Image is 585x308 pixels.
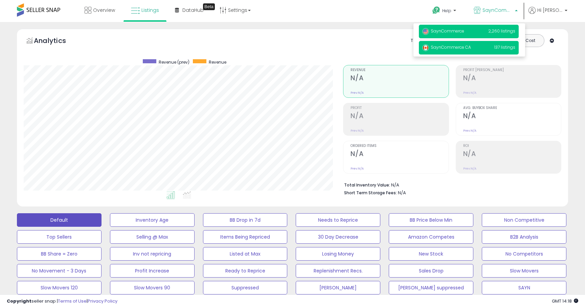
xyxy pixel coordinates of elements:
[482,281,566,294] button: SAYN
[17,281,102,294] button: Slow Movers 120
[463,74,561,83] h2: N/A
[482,7,513,14] span: SaynCommerce
[7,298,31,304] strong: Copyright
[17,264,102,278] button: No Movement - 3 Days
[482,230,566,244] button: B2B Analysis
[463,167,476,171] small: Prev: N/A
[209,59,226,65] span: Revenue
[537,7,563,14] span: Hi [PERSON_NAME]
[463,106,561,110] span: Avg. Buybox Share
[463,150,561,159] h2: N/A
[482,247,566,261] button: No Competitors
[398,190,406,196] span: N/A
[17,247,102,261] button: BB Share = Zero
[344,190,397,196] b: Short Term Storage Fees:
[34,36,79,47] h5: Analytics
[203,3,215,10] div: Tooltip anchor
[482,213,566,227] button: Non Competitive
[110,281,195,294] button: Slow Movers 90
[88,298,117,304] a: Privacy Policy
[351,91,364,95] small: Prev: N/A
[432,6,441,15] i: Get Help
[351,150,448,159] h2: N/A
[182,7,204,14] span: DataHub
[494,44,515,50] span: 137 listings
[422,44,429,51] img: canada.png
[389,230,473,244] button: Amazon Competes
[203,281,288,294] button: Suppressed
[203,264,288,278] button: Ready to Reprice
[159,59,189,65] span: Revenue (prev)
[141,7,159,14] span: Listings
[351,74,448,83] h2: N/A
[389,264,473,278] button: Sales Drop
[203,213,288,227] button: BB Drop in 7d
[7,298,117,305] div: seller snap | |
[351,112,448,121] h2: N/A
[110,264,195,278] button: Profit Increase
[422,28,464,34] span: SaynCommerce
[93,7,115,14] span: Overview
[110,230,195,244] button: Selling @ Max
[203,247,288,261] button: Listed at Max
[351,167,364,171] small: Prev: N/A
[351,106,448,110] span: Profit
[110,213,195,227] button: Inventory Age
[528,7,567,22] a: Hi [PERSON_NAME]
[422,28,429,35] img: usa.png
[463,91,476,95] small: Prev: N/A
[442,8,451,14] span: Help
[552,298,578,304] span: 2025-08-15 14:18 GMT
[296,264,380,278] button: Replenishment Recs.
[344,180,556,189] li: N/A
[296,213,380,227] button: Needs to Reprice
[482,264,566,278] button: Slow Movers
[389,247,473,261] button: New Stock
[463,112,561,121] h2: N/A
[411,38,437,44] div: Totals For
[463,144,561,148] span: ROI
[110,247,195,261] button: Inv not repricing
[17,230,102,244] button: Top Sellers
[296,247,380,261] button: Losing Money
[427,1,463,22] a: Help
[463,129,476,133] small: Prev: N/A
[351,68,448,72] span: Revenue
[389,213,473,227] button: BB Price Below Min
[58,298,87,304] a: Terms of Use
[351,129,364,133] small: Prev: N/A
[351,144,448,148] span: Ordered Items
[296,281,380,294] button: [PERSON_NAME]
[422,44,471,50] span: SaynCommerce CA
[389,281,473,294] button: [PERSON_NAME] suppressed
[488,28,515,34] span: 2,260 listings
[344,182,390,188] b: Total Inventory Value:
[203,230,288,244] button: Items Being Repriced
[296,230,380,244] button: 30 Day Decrease
[17,213,102,227] button: Default
[463,68,561,72] span: Profit [PERSON_NAME]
